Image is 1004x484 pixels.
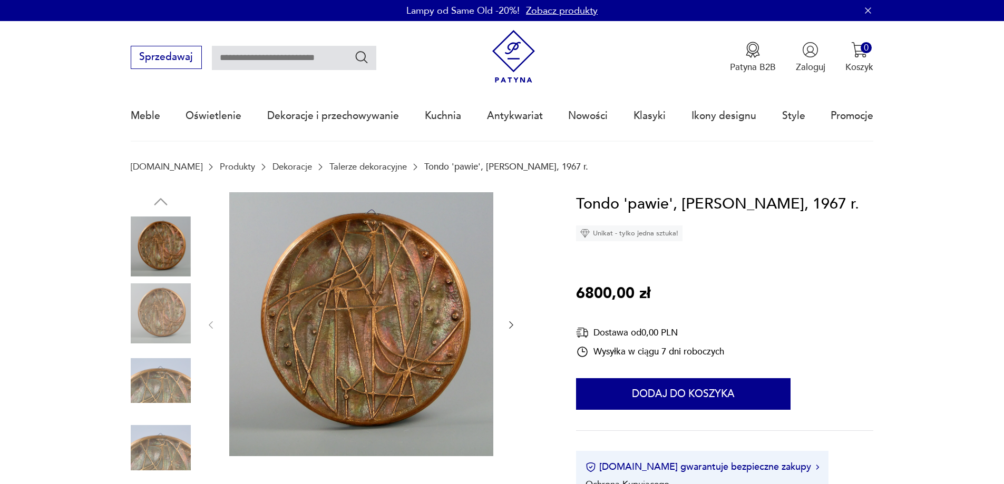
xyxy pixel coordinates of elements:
[730,42,776,73] a: Ikona medaluPatyna B2B
[730,61,776,73] p: Patyna B2B
[831,92,873,140] a: Promocje
[576,326,724,339] div: Dostawa od 0,00 PLN
[576,225,683,241] div: Unikat - tylko jedna sztuka!
[425,92,461,140] a: Kuchnia
[782,92,805,140] a: Style
[730,42,776,73] button: Patyna B2B
[633,92,666,140] a: Klasyki
[220,162,255,172] a: Produkty
[131,216,191,276] img: Zdjęcie produktu Tondo 'pawie', J. Hluchy, 1967 r.
[576,345,724,358] div: Wysyłka w ciągu 7 dni roboczych
[816,465,819,470] img: Ikona strzałki w prawo
[526,4,598,17] a: Zobacz produkty
[131,162,202,172] a: [DOMAIN_NAME]
[487,92,543,140] a: Antykwariat
[272,162,312,172] a: Dekoracje
[851,42,867,58] img: Ikona koszyka
[329,162,407,172] a: Talerze dekoracyjne
[131,418,191,478] img: Zdjęcie produktu Tondo 'pawie', J. Hluchy, 1967 r.
[131,46,202,69] button: Sprzedawaj
[267,92,399,140] a: Dekoracje i przechowywanie
[406,4,520,17] p: Lampy od Same Old -20%!
[580,229,590,238] img: Ikona diamentu
[845,42,873,73] button: 0Koszyk
[691,92,756,140] a: Ikony designu
[131,351,191,411] img: Zdjęcie produktu Tondo 'pawie', J. Hluchy, 1967 r.
[576,282,650,306] p: 6800,00 zł
[354,50,369,65] button: Szukaj
[186,92,241,140] a: Oświetlenie
[424,162,588,172] p: Tondo 'pawie', [PERSON_NAME], 1967 r.
[229,192,493,456] img: Zdjęcie produktu Tondo 'pawie', J. Hluchy, 1967 r.
[586,462,596,472] img: Ikona certyfikatu
[131,283,191,343] img: Zdjęcie produktu Tondo 'pawie', J. Hluchy, 1967 r.
[845,61,873,73] p: Koszyk
[131,92,160,140] a: Meble
[576,378,791,410] button: Dodaj do koszyka
[586,460,819,473] button: [DOMAIN_NAME] gwarantuje bezpieczne zakupy
[576,326,589,339] img: Ikona dostawy
[802,42,818,58] img: Ikonka użytkownika
[487,30,540,83] img: Patyna - sklep z meblami i dekoracjami vintage
[745,42,761,58] img: Ikona medalu
[796,61,825,73] p: Zaloguj
[861,42,872,53] div: 0
[796,42,825,73] button: Zaloguj
[131,54,202,62] a: Sprzedawaj
[568,92,608,140] a: Nowości
[576,192,859,216] h1: Tondo 'pawie', [PERSON_NAME], 1967 r.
